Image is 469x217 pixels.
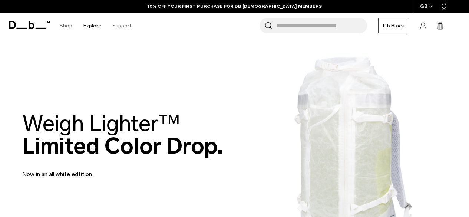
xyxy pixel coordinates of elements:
[83,13,101,39] a: Explore
[22,110,180,137] span: Weigh Lighter™
[54,13,137,39] nav: Main Navigation
[60,13,72,39] a: Shop
[148,3,322,10] a: 10% OFF YOUR FIRST PURCHASE FOR DB [DEMOGRAPHIC_DATA] MEMBERS
[112,13,131,39] a: Support
[22,161,200,179] p: Now in an all white edtition.
[378,18,409,33] a: Db Black
[22,112,223,157] h2: Limited Color Drop.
